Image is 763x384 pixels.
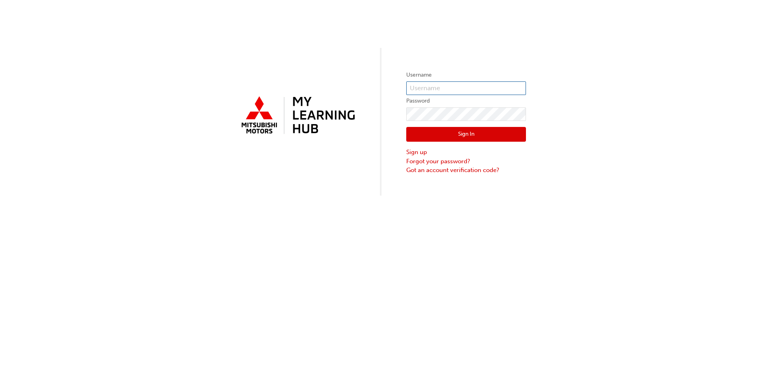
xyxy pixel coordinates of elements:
input: Username [406,81,526,95]
a: Got an account verification code? [406,166,526,175]
label: Password [406,96,526,106]
button: Sign In [406,127,526,142]
label: Username [406,70,526,80]
a: Forgot your password? [406,157,526,166]
a: Sign up [406,148,526,157]
img: mmal [237,93,357,139]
